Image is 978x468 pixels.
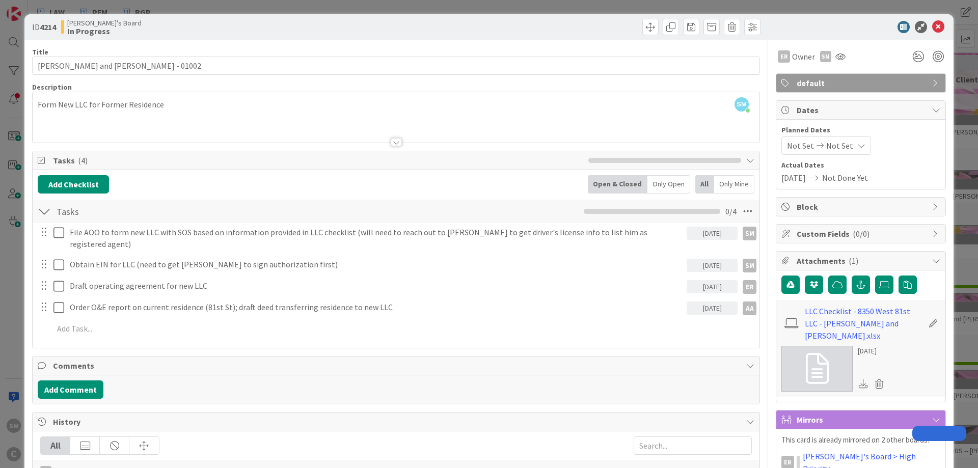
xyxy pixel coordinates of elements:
div: All [41,437,70,454]
div: [DATE] [858,346,887,356]
a: LLC Checklist - 8350 West 81st LLC - [PERSON_NAME] and [PERSON_NAME].xlsx [805,305,923,342]
div: Only Open [647,175,690,194]
button: Add Checklist [38,175,109,194]
span: Comments [53,360,741,372]
span: Actual Dates [781,160,940,171]
span: Not Set [787,140,814,152]
span: Custom Fields [797,228,927,240]
span: Dates [797,104,927,116]
span: Block [797,201,927,213]
span: ID [32,21,56,33]
div: Only Mine [714,175,754,194]
label: Title [32,47,48,57]
div: All [695,175,714,194]
span: Attachments [797,255,927,267]
input: Search... [634,436,752,455]
b: In Progress [67,27,142,35]
span: Not Set [826,140,853,152]
p: File AOO to form new LLC with SOS based on information provided in LLC checklist (will need to re... [70,227,683,250]
span: Planned Dates [781,125,940,135]
p: Order O&E report on current residence (81st St); draft deed transferring residence to new LLC [70,301,683,313]
span: [PERSON_NAME]'s Board [67,19,142,27]
span: [DATE] [781,172,806,184]
span: default [797,77,927,89]
div: SM [743,227,756,240]
div: SM [820,51,831,62]
div: Open & Closed [588,175,647,194]
span: History [53,416,741,428]
p: Draft operating agreement for new LLC [70,280,683,292]
div: [DATE] [687,301,738,315]
span: ( 0/0 ) [853,229,870,239]
span: 0 / 4 [725,205,737,217]
div: Download [858,377,869,391]
div: AA [743,301,756,315]
input: Add Checklist... [53,202,282,221]
div: SM [743,259,756,272]
span: Owner [792,50,815,63]
p: Form New LLC for Former Residence [38,99,754,111]
div: [DATE] [687,259,738,272]
span: ( 1 ) [849,256,858,266]
span: SM [735,97,749,112]
span: Tasks [53,154,583,167]
p: This card is already mirrored on 2 other boards. [781,434,940,446]
span: Mirrors [797,414,927,426]
div: [DATE] [687,227,738,240]
b: 4214 [40,22,56,32]
span: ( 4 ) [78,155,88,166]
div: [DATE] [687,280,738,293]
span: Not Done Yet [822,172,868,184]
span: Description [32,82,72,92]
div: ER [743,280,756,294]
div: ER [778,50,790,63]
button: Add Comment [38,380,103,399]
input: type card name here... [32,57,760,75]
p: Obtain EIN for LLC (need to get [PERSON_NAME] to sign authorization first) [70,259,683,270]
